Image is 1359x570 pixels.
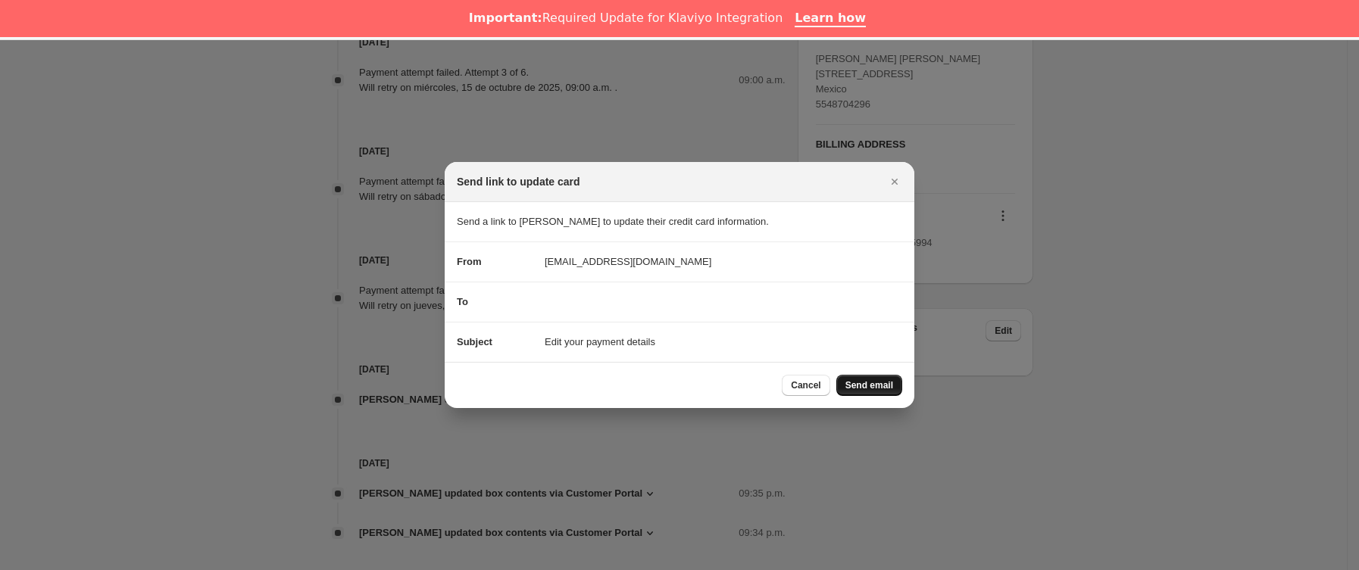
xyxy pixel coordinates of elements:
[884,171,905,192] button: Cerrar
[782,375,829,396] button: Cancel
[457,214,902,229] p: Send a link to [PERSON_NAME] to update their credit card information.
[545,254,711,269] span: [EMAIL_ADDRESS][DOMAIN_NAME]
[457,256,482,267] span: From
[845,379,893,391] span: Send email
[836,375,902,396] button: Send email
[457,296,468,307] span: To
[457,336,492,347] span: Subject
[791,379,820,391] span: Cancel
[545,335,655,350] span: Edit your payment details
[469,11,783,26] div: Required Update for Klaviyo Integration
[469,11,542,25] b: Important:
[457,174,580,189] h2: Send link to update card
[795,11,866,27] a: Learn how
